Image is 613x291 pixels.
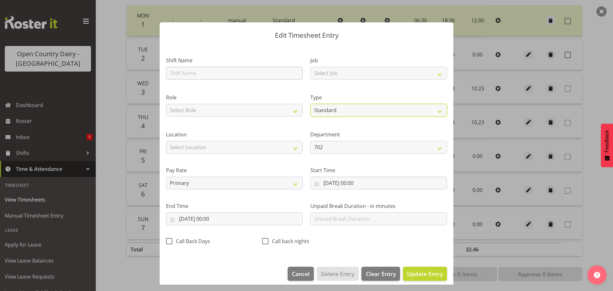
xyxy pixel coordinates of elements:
[310,212,447,225] input: Unpaid Break Duration
[292,270,310,278] span: Cancel
[601,124,613,167] button: Feedback - Show survey
[321,270,354,278] span: Delete Entry
[310,177,447,189] input: Click to select...
[166,94,303,101] label: Role
[594,272,600,278] img: help-xxl-2.png
[166,212,303,225] input: Click to select...
[172,238,210,244] span: Call Back Days
[166,67,303,80] input: Shift Name
[361,267,400,281] button: Clear Entry
[166,32,447,39] p: Edit Timesheet Entry
[317,267,359,281] button: Delete Entry
[403,267,447,281] button: Update Entry
[407,270,443,278] span: Update Entry
[310,131,447,138] label: Department
[288,267,314,281] button: Cancel
[269,238,309,244] span: Call back nights
[310,57,447,64] label: Job
[166,57,303,64] label: Shift Name
[166,166,303,174] label: Pay Rate
[310,202,447,210] label: Unpaid Break Duration - in minutes
[166,202,303,210] label: End Time
[310,94,447,101] label: Type
[310,166,447,174] label: Start Time
[366,270,396,278] span: Clear Entry
[166,131,303,138] label: Location
[604,130,610,152] span: Feedback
